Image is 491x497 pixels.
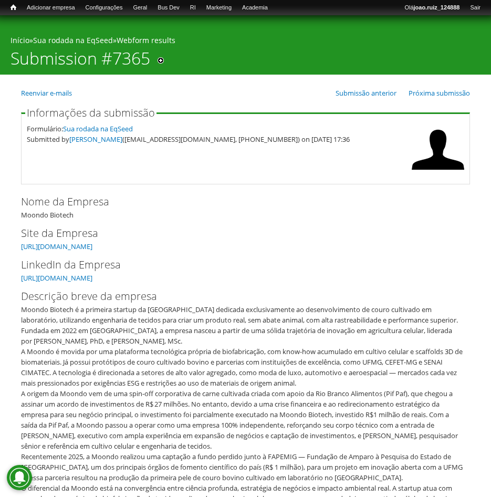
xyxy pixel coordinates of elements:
[33,35,113,45] a: Sua rodada na EqSeed
[465,3,486,13] a: Sair
[21,194,470,220] div: Moondo Biotech
[201,3,237,13] a: Marketing
[25,108,156,118] legend: Informações da submissão
[21,288,453,304] label: Descrição breve da empresa
[152,3,185,13] a: Bus Dev
[117,35,175,45] a: Webform results
[21,194,453,210] label: Nome da Empresa
[412,169,464,178] a: Ver perfil do usuário.
[336,88,396,98] a: Submissão anterior
[21,242,92,251] a: [URL][DOMAIN_NAME]
[63,124,133,133] a: Sua rodada na EqSeed
[22,3,80,13] a: Adicionar empresa
[409,88,470,98] a: Próxima submissão
[11,35,29,45] a: Início
[21,225,453,241] label: Site da Empresa
[414,4,460,11] strong: joao.ruiz_124888
[80,3,128,13] a: Configurações
[11,35,480,48] div: » »
[21,273,92,283] a: [URL][DOMAIN_NAME]
[69,134,122,144] a: [PERSON_NAME]
[399,3,465,13] a: Olájoao.ruiz_124888
[27,134,406,144] div: Submitted by ([EMAIL_ADDRESS][DOMAIN_NAME], [PHONE_NUMBER]) on [DATE] 17:36
[21,88,72,98] a: Reenviar e-mails
[412,123,464,176] img: Foto de Aline Bruna da Silva
[27,123,406,134] div: Formulário:
[5,3,22,13] a: Início
[185,3,201,13] a: RI
[11,4,16,11] span: Início
[11,48,150,75] h1: Submission #7365
[128,3,152,13] a: Geral
[21,257,453,273] label: LinkedIn da Empresa
[237,3,273,13] a: Academia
